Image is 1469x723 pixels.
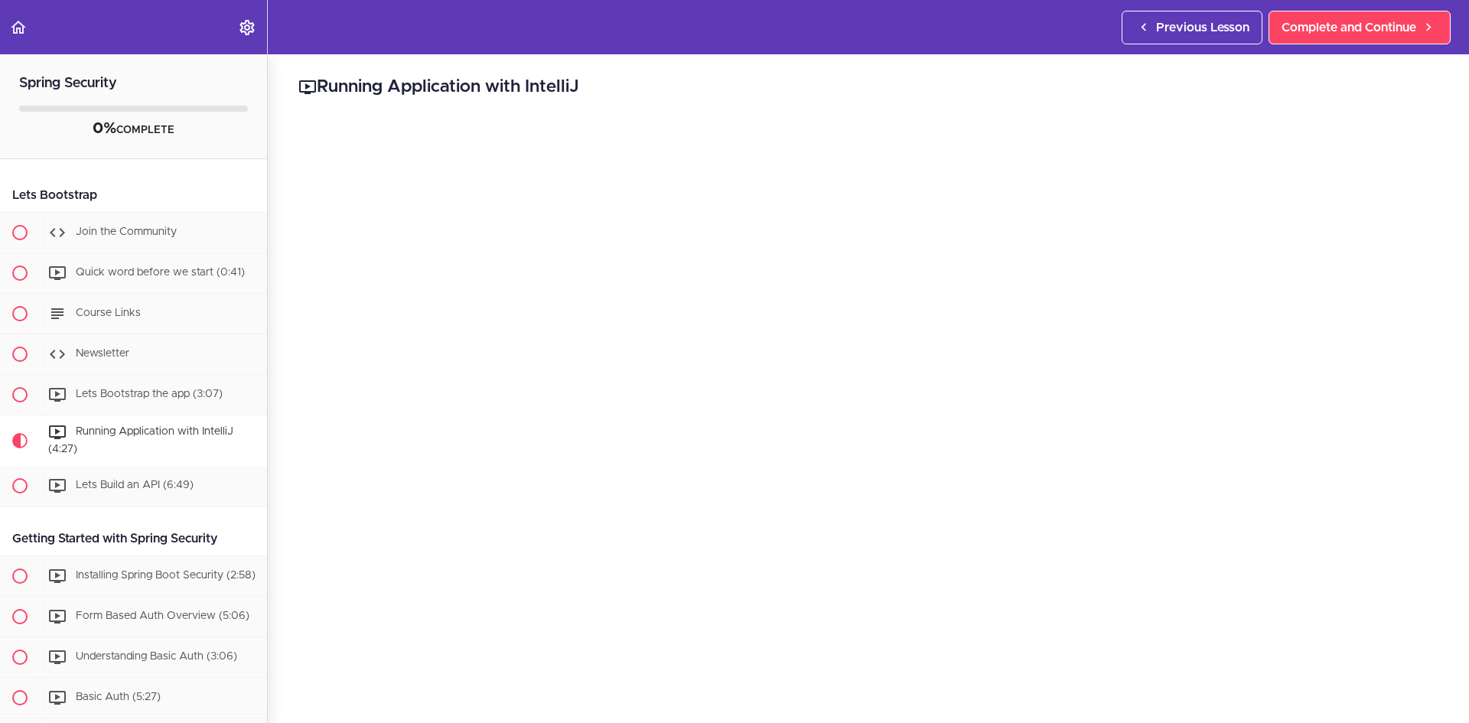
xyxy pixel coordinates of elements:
iframe: chat widget [1405,662,1454,708]
span: Form Based Auth Overview (5:06) [76,611,249,621]
span: Installing Spring Boot Security (2:58) [76,570,256,581]
span: 0% [93,121,116,136]
span: Newsletter [76,348,129,359]
span: Previous Lesson [1156,18,1249,37]
h2: Running Application with IntelliJ [298,74,1438,100]
span: Running Application with IntelliJ (4:27) [48,426,233,454]
iframe: chat widget [1178,336,1454,654]
span: Complete and Continue [1282,18,1416,37]
span: Lets Bootstrap the app (3:07) [76,389,223,399]
span: Course Links [76,308,141,318]
div: COMPLETE [19,119,248,139]
a: Previous Lesson [1122,11,1262,44]
span: Basic Auth (5:27) [76,692,161,702]
span: Understanding Basic Auth (3:06) [76,651,237,662]
span: Lets Build an API (6:49) [76,480,194,490]
a: Complete and Continue [1269,11,1451,44]
svg: Back to course curriculum [9,18,28,37]
span: Quick word before we start (0:41) [76,267,245,278]
span: Join the Community [76,226,177,237]
svg: Settings Menu [238,18,256,37]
